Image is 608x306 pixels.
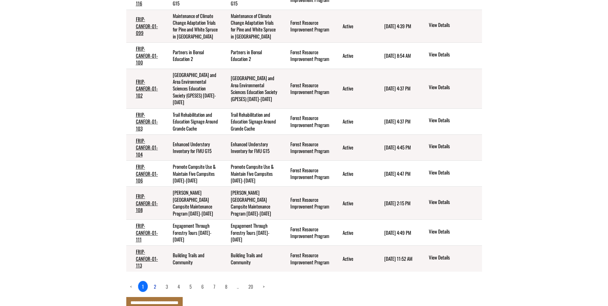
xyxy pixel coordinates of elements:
[233,281,243,292] a: Load more pages
[418,43,482,69] td: action menu
[163,43,221,69] td: Partners in Boreal Education 2
[163,10,221,43] td: Maintenance of Climate Change Adaptation Trials for Pine and White Spruce in Alberta
[126,10,163,43] td: FRIP-CANFOR-01-099
[375,108,418,134] td: 6/6/2025 4:37 PM
[333,246,375,272] td: Active
[375,187,418,220] td: 7/11/2025 2:15 PM
[375,10,418,43] td: 5/7/2025 4:39 PM
[136,15,158,36] a: FRIP-CANFOR-01-099
[333,10,375,43] td: Active
[259,281,269,292] a: Next page
[375,246,418,272] td: 9/11/2025 11:52 AM
[375,43,418,69] td: 9/11/2025 8:54 AM
[333,187,375,220] td: Active
[221,134,281,160] td: Enhanced Understory Inventory for FMU G15
[281,108,333,134] td: Forest Resource Improvement Program
[163,220,221,246] td: Engagement Through Forestry Tours 2022-2026
[333,108,375,134] td: Active
[418,69,482,108] td: action menu
[429,84,479,91] a: View details
[136,192,158,213] a: FRIP-CANFOR-01-108
[429,199,479,206] a: View details
[221,281,231,292] a: page 8
[221,220,281,246] td: Engagement Through Forestry Tours 2022-2026
[281,43,333,69] td: Forest Resource Improvement Program
[429,169,479,177] a: View details
[384,118,411,125] time: [DATE] 4:37 PM
[429,117,479,124] a: View details
[384,85,411,92] time: [DATE] 4:37 PM
[418,246,482,272] td: action menu
[333,43,375,69] td: Active
[126,246,163,272] td: FRIP-CANFOR-01-113
[136,163,158,184] a: FRIP-CANFOR-01-106
[163,69,221,108] td: Grande Prairie and Area Environmental Sciences Education Society (GPESES) 2022-2026
[210,281,219,292] a: page 7
[281,161,333,187] td: Forest Resource Improvement Program
[375,69,418,108] td: 6/6/2025 4:37 PM
[375,220,418,246] td: 5/7/2025 4:49 PM
[333,161,375,187] td: Active
[221,69,281,108] td: Grande Prairie and Area Environmental Sciences Education Society (GPESES) 2022-2026
[384,144,411,151] time: [DATE] 4:45 PM
[126,220,163,246] td: FRIP-CANFOR-01-111
[221,246,281,272] td: Building Trails and Community
[333,134,375,160] td: Active
[136,78,158,99] a: FRIP-CANFOR-01-102
[126,161,163,187] td: FRIP-CANFOR-01-106
[333,220,375,246] td: Active
[126,134,163,160] td: FRIP-CANFOR-01-104
[384,255,412,262] time: [DATE] 11:52 AM
[418,10,482,43] td: action menu
[136,137,158,158] a: FRIP-CANFOR-01-104
[221,43,281,69] td: Partners in Boreal Education 2
[186,281,196,292] a: page 5
[136,45,158,66] a: FRIP-CANFOR-01-100
[136,111,158,132] a: FRIP-CANFOR-01-103
[221,187,281,220] td: Hines Creek Area Campsite Maintenance Program 2022-2026
[281,134,333,160] td: Forest Resource Improvement Program
[429,228,479,236] a: View details
[281,220,333,246] td: Forest Resource Improvement Program
[136,248,158,269] a: FRIP-CANFOR-01-113
[221,108,281,134] td: Trail Rehabilitation and Education Signage Around Grande Cache
[221,10,281,43] td: Maintenance of Climate Change Adaptation Trials for Pine and White Spruce in Alberta
[429,143,479,150] a: View details
[163,187,221,220] td: Hines Creek Area Campsite Maintenance Program 2022-2026
[136,222,158,243] a: FRIP-CANFOR-01-111
[418,134,482,160] td: action menu
[197,281,208,292] a: page 6
[163,161,221,187] td: Promote Campsite Use & Maintain Five Campsites 2022-2027
[126,69,163,108] td: FRIP-CANFOR-01-102
[126,43,163,69] td: FRIP-CANFOR-01-100
[429,21,479,29] a: View details
[281,246,333,272] td: Forest Resource Improvement Program
[384,52,411,59] time: [DATE] 8:54 AM
[418,161,482,187] td: action menu
[384,200,411,207] time: [DATE] 2:15 PM
[126,281,136,292] a: Previous page
[221,161,281,187] td: Promote Campsite Use & Maintain Five Campsites 2022-2027
[375,161,418,187] td: 5/7/2025 4:47 PM
[163,246,221,272] td: Building Trails and Community
[126,108,163,134] td: FRIP-CANFOR-01-103
[281,10,333,43] td: Forest Resource Improvement Program
[245,281,257,292] a: page 20
[418,108,482,134] td: action menu
[281,187,333,220] td: Forest Resource Improvement Program
[163,108,221,134] td: Trail Rehabilitation and Education Signage Around Grande Cache
[333,69,375,108] td: Active
[138,281,148,292] a: 1
[174,281,184,292] a: page 4
[429,51,479,59] a: View details
[375,134,418,160] td: 5/7/2025 4:45 PM
[384,229,411,236] time: [DATE] 4:49 PM
[418,187,482,220] td: action menu
[162,281,172,292] a: page 3
[418,220,482,246] td: action menu
[384,170,411,177] time: [DATE] 4:47 PM
[384,22,411,30] time: [DATE] 4:39 PM
[163,134,221,160] td: Enhanced Understory Inventory for FMU G15
[429,254,479,262] a: View details
[126,187,163,220] td: FRIP-CANFOR-01-108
